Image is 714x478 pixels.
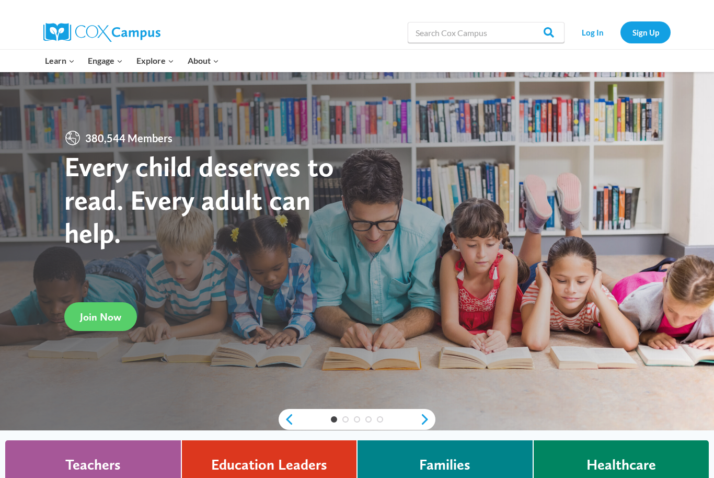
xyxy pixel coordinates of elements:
a: 4 [365,416,372,423]
span: 380,544 Members [81,130,177,146]
nav: Primary Navigation [38,50,225,72]
a: 3 [354,416,360,423]
a: 2 [342,416,349,423]
h4: Healthcare [586,456,656,474]
div: content slider buttons [279,409,435,430]
span: Join Now [80,311,121,323]
span: Engage [88,54,123,67]
a: Log In [570,21,615,43]
h4: Families [419,456,470,474]
a: 5 [377,416,383,423]
h4: Teachers [65,456,121,474]
input: Search Cox Campus [408,22,565,43]
a: Join Now [64,302,137,331]
img: Cox Campus [43,23,160,42]
span: Learn [45,54,75,67]
nav: Secondary Navigation [570,21,671,43]
span: Explore [136,54,174,67]
a: Sign Up [620,21,671,43]
strong: Every child deserves to read. Every adult can help. [64,150,334,249]
span: About [188,54,219,67]
a: previous [279,413,294,426]
a: next [420,413,435,426]
a: 1 [331,416,337,423]
h4: Education Leaders [211,456,327,474]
